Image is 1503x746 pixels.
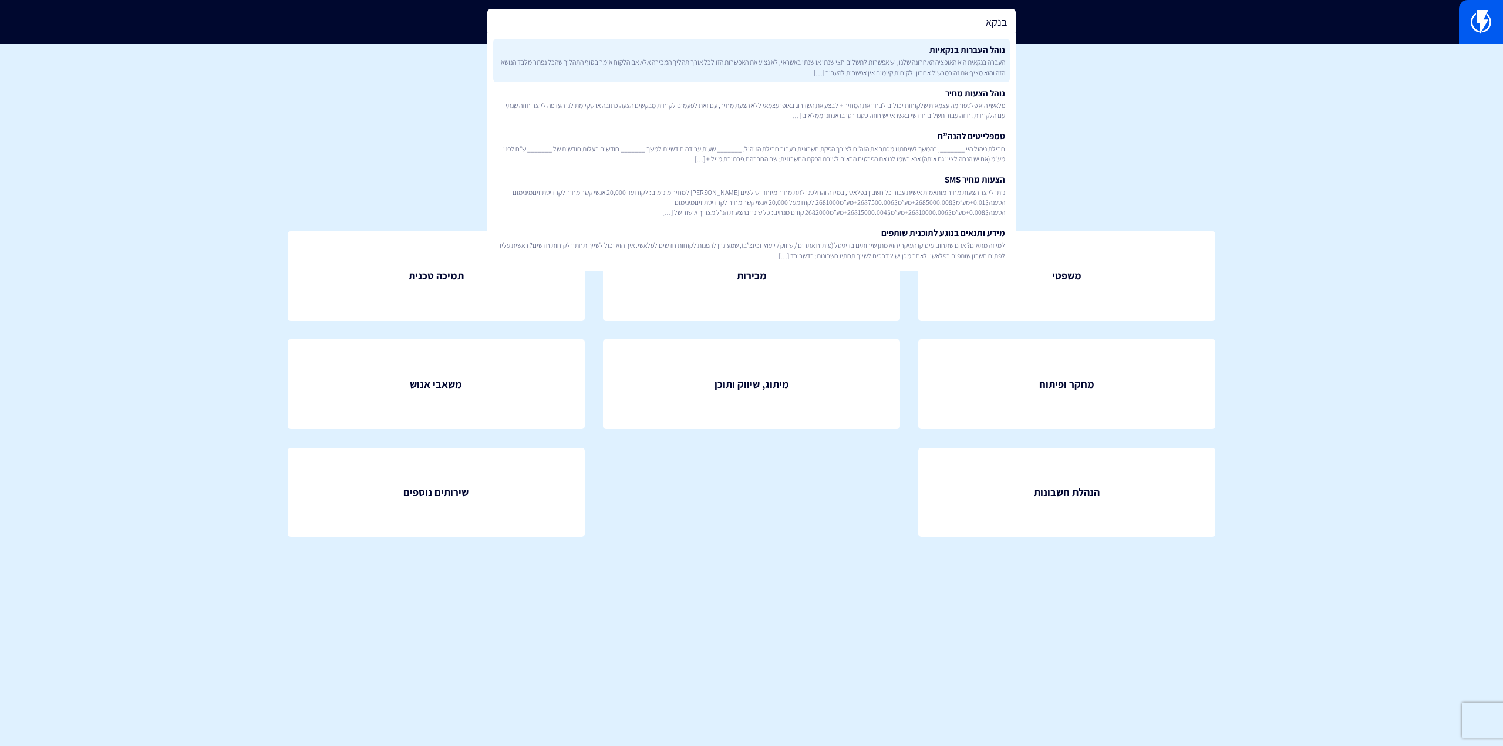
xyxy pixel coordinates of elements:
span: ניתן לייצר הצעות מחיר מותאמות אישית עבור כל חשבון בפלאשי, במידה והחלטנו לתת מחיר מיוחד יש לשים [P... [498,187,1005,217]
span: העברה בנקאית היא האופציה האחרונה שלנו, יש אפשרות לתשלום חצי שנתי או שנתי באשראי, לא נציע את האפשר... [498,57,1005,77]
a: נוהל הצעות מחירפלאשי היא פלטפורמה עצמאית שלקוחות יכולים לבחון את המחיר + לבצע את השדרוג באופן עצמ... [493,82,1010,126]
span: פלאשי היא פלטפורמה עצמאית שלקוחות יכולים לבחון את המחיר + לבצע את השדרוג באופן עצמאי ללא הצעת מחי... [498,100,1005,120]
a: תמיכה טכנית [288,231,585,321]
a: מיתוג, שיווק ותוכן [603,339,900,429]
span: הנהלת חשבונות [1034,485,1100,500]
a: מידע ותנאים בנוגע לתוכנית שותפיםלמי זה מתאים? אדם שתחום עיסוקו העיקרי הוא מתן שירותים בדיגיטל (פי... [493,222,1010,265]
a: משאבי אנוש [288,339,585,429]
a: טמפלייטים להנה”חחבילת ניהול היי _______, בהמשך לשיחתנו מכתב את הנה”ח לצורך הפקת חשבונית בעבור חבי... [493,125,1010,168]
a: נוהל העברות בנקאיותהעברה בנקאית היא האופציה האחרונה שלנו, יש אפשרות לתשלום חצי שנתי או שנתי באשרא... [493,39,1010,82]
span: משפטי [1052,268,1081,283]
a: הנהלת חשבונות [918,448,1215,538]
span: שירותים נוספים [403,485,469,500]
span: חבילת ניהול היי _______, בהמשך לשיחתנו מכתב את הנה”ח לצורך הפקת חשבונית בעבור חבילת הניהול. _____... [498,144,1005,164]
a: מחקר ופיתוח [918,339,1215,429]
a: מכירות [603,231,900,321]
span: מכירות [737,268,767,283]
span: משאבי אנוש [410,377,462,392]
a: הצעות מחיר SMSניתן לייצר הצעות מחיר מותאמות אישית עבור כל חשבון בפלאשי, במידה והחלטנו לתת מחיר מי... [493,168,1010,222]
span: תמיכה טכנית [409,268,464,283]
input: חיפוש מהיר... [487,9,1016,36]
p: צוות פלאשי היקר , כאן תוכלו למצוא נהלים ותשובות לכל תפקיד בארגון שלנו שיעזרו לכם להצליח. [18,97,1485,117]
span: מיתוג, שיווק ותוכן [715,377,789,392]
a: שירותים נוספים [288,448,585,538]
span: למי זה מתאים? אדם שתחום עיסוקו העיקרי הוא מתן שירותים בדיגיטל (פיתוח אתרים / שיווק / ייעוץ וכיוצ”... [498,240,1005,260]
h1: מנהל ידע ארגוני [18,62,1485,85]
a: משפטי [918,231,1215,321]
span: מחקר ופיתוח [1039,377,1094,392]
